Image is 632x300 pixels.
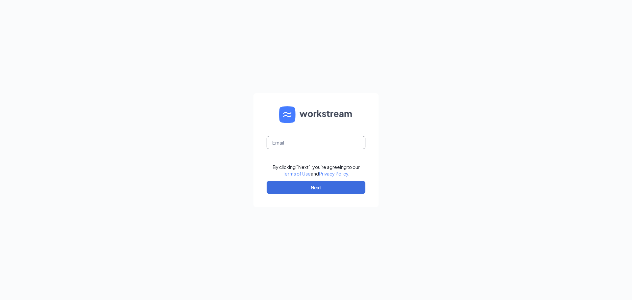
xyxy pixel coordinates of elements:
[283,171,311,177] a: Terms of Use
[267,181,365,194] button: Next
[279,106,353,123] img: WS logo and Workstream text
[267,136,365,149] input: Email
[273,164,360,177] div: By clicking "Next", you're agreeing to our and .
[319,171,348,177] a: Privacy Policy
